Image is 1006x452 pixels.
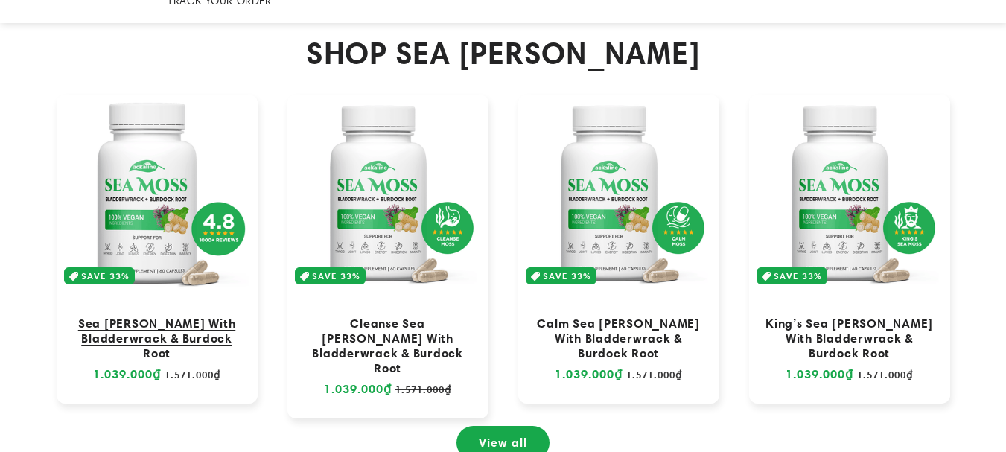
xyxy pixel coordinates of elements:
[57,95,950,418] ul: Slider
[533,316,704,360] a: Calm Sea [PERSON_NAME] With Bladderwrack & Burdock Root
[764,316,935,360] a: King’s Sea [PERSON_NAME] With Bladderwrack & Burdock Root
[302,316,474,376] a: Cleanse Sea [PERSON_NAME] With Bladderwrack & Burdock Root
[71,316,243,360] a: Sea [PERSON_NAME] With Bladderwrack & Burdock Root
[57,34,950,71] h2: SHOP SEA [PERSON_NAME]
